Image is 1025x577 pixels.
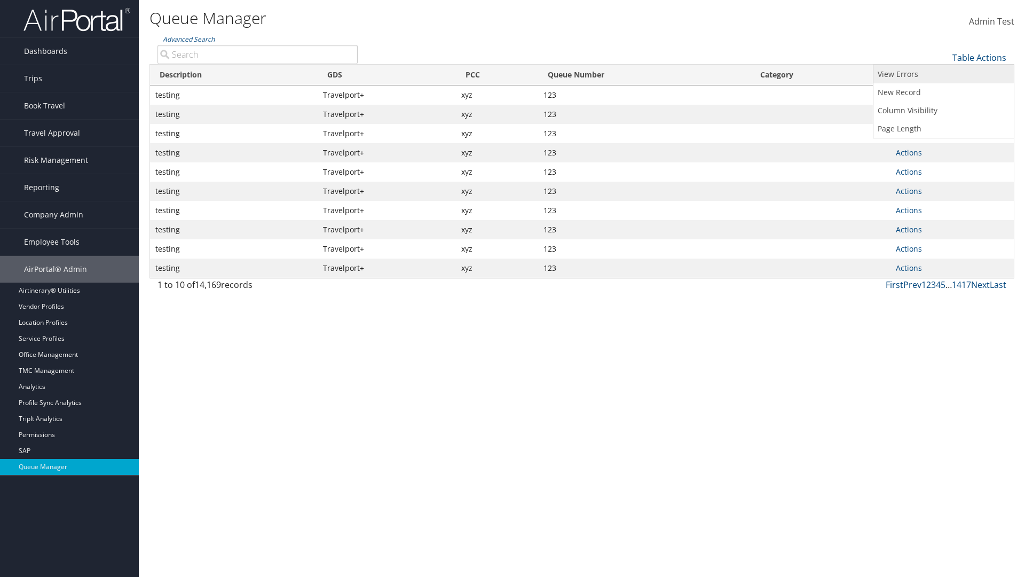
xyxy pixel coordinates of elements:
[873,83,1014,102] a: New Record
[24,120,80,146] span: Travel Approval
[24,256,87,283] span: AirPortal® Admin
[873,120,1014,138] a: Page Length
[24,229,80,255] span: Employee Tools
[24,147,88,174] span: Risk Management
[24,92,65,119] span: Book Travel
[873,102,1014,120] a: Column Visibility
[24,174,59,201] span: Reporting
[24,201,83,228] span: Company Admin
[23,7,130,32] img: airportal-logo.png
[873,65,1014,83] a: View Errors
[24,38,67,65] span: Dashboards
[24,65,42,92] span: Trips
